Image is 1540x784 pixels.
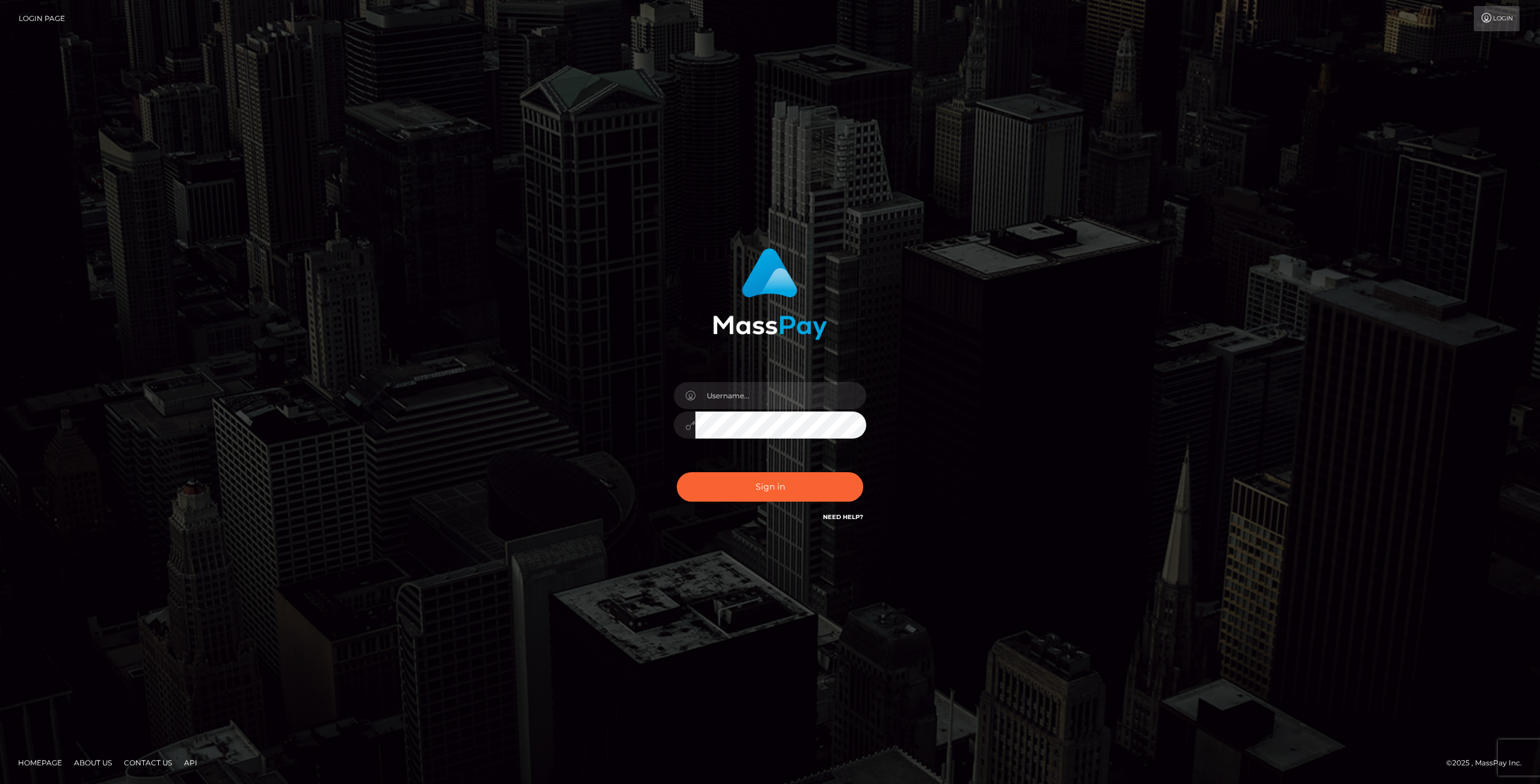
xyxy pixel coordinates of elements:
[713,248,827,340] img: MassPay Login
[119,753,177,772] a: Contact Us
[19,6,65,31] a: Login Page
[1446,756,1531,770] div: © 2025 , MassPay Inc.
[1474,6,1520,31] a: Login
[695,382,866,409] input: Username...
[823,513,863,521] a: Need Help?
[69,753,117,772] a: About Us
[677,472,863,502] button: Sign in
[179,753,202,772] a: API
[13,753,67,772] a: Homepage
